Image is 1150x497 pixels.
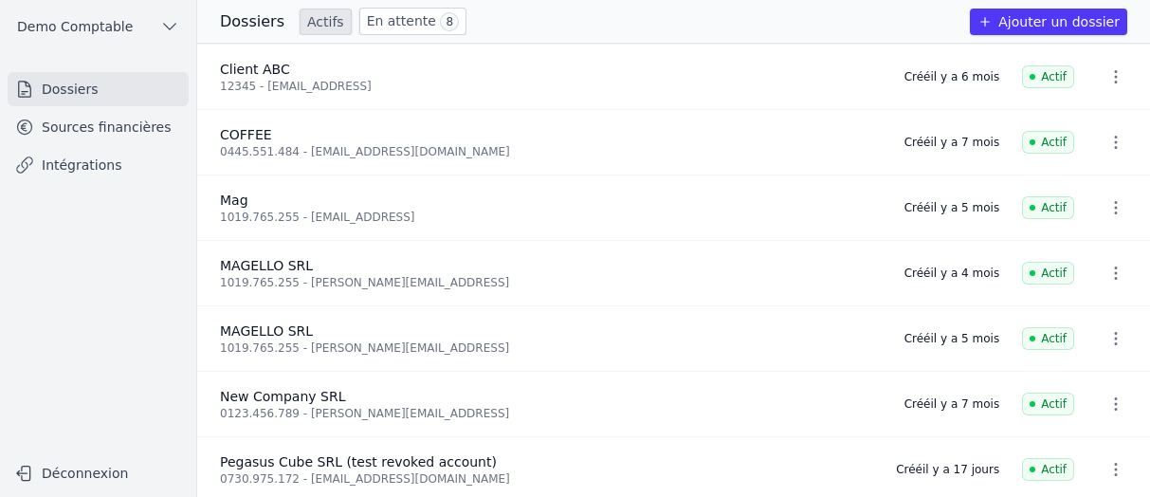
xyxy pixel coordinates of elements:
div: Créé il y a 7 mois [904,135,999,150]
span: MAGELLO SRL [220,323,313,339]
div: Créé il y a 6 mois [904,69,999,84]
a: En attente 8 [359,8,466,35]
a: Actifs [300,9,352,35]
button: Ajouter un dossier [970,9,1127,35]
span: Actif [1022,131,1074,154]
span: Actif [1022,393,1074,415]
span: Actif [1022,196,1074,219]
button: Déconnexion [8,458,189,488]
div: Créé il y a 17 jours [896,462,999,477]
div: Créé il y a 5 mois [904,200,999,215]
div: 0730.975.172 - [EMAIL_ADDRESS][DOMAIN_NAME] [220,471,873,487]
span: Demo Comptable [17,17,133,36]
div: Créé il y a 5 mois [904,331,999,346]
button: Demo Comptable [8,11,189,42]
a: Sources financières [8,110,189,144]
div: 1019.765.255 - [PERSON_NAME][EMAIL_ADDRESS] [220,275,882,290]
span: Actif [1022,65,1074,88]
span: New Company SRL [220,389,345,404]
div: Créé il y a 4 mois [904,266,999,281]
div: 1019.765.255 - [EMAIL_ADDRESS] [220,210,882,225]
a: Dossiers [8,72,189,106]
h3: Dossiers [220,10,284,33]
span: 8 [440,12,459,31]
span: Actif [1022,327,1074,350]
span: MAGELLO SRL [220,258,313,273]
div: 1019.765.255 - [PERSON_NAME][EMAIL_ADDRESS] [220,341,882,356]
div: 0445.551.484 - [EMAIL_ADDRESS][DOMAIN_NAME] [220,144,882,159]
div: 0123.456.789 - [PERSON_NAME][EMAIL_ADDRESS] [220,406,882,421]
span: Actif [1022,458,1074,481]
span: Mag [220,193,248,208]
span: Pegasus Cube SRL (test revoked account) [220,454,497,469]
span: Client ABC [220,62,290,77]
div: Créé il y a 7 mois [904,396,999,412]
span: COFFEE [220,127,272,142]
span: Actif [1022,262,1074,285]
div: 12345 - [EMAIL_ADDRESS] [220,79,882,94]
a: Intégrations [8,148,189,182]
